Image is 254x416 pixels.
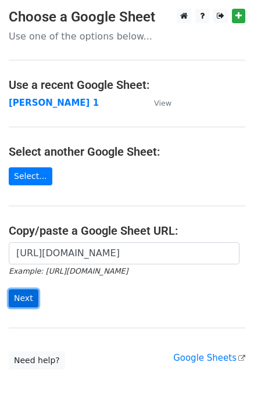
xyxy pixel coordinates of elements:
h4: Select another Google Sheet: [9,145,245,159]
a: View [142,98,171,108]
h4: Copy/paste a Google Sheet URL: [9,224,245,238]
a: [PERSON_NAME] 1 [9,98,99,108]
a: Google Sheets [173,353,245,363]
h3: Choose a Google Sheet [9,9,245,26]
h4: Use a recent Google Sheet: [9,78,245,92]
a: Select... [9,167,52,185]
small: View [154,99,171,107]
input: Paste your Google Sheet URL here [9,242,239,264]
a: Need help? [9,352,65,370]
p: Use one of the options below... [9,30,245,42]
input: Next [9,289,38,307]
small: Example: [URL][DOMAIN_NAME] [9,267,128,275]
